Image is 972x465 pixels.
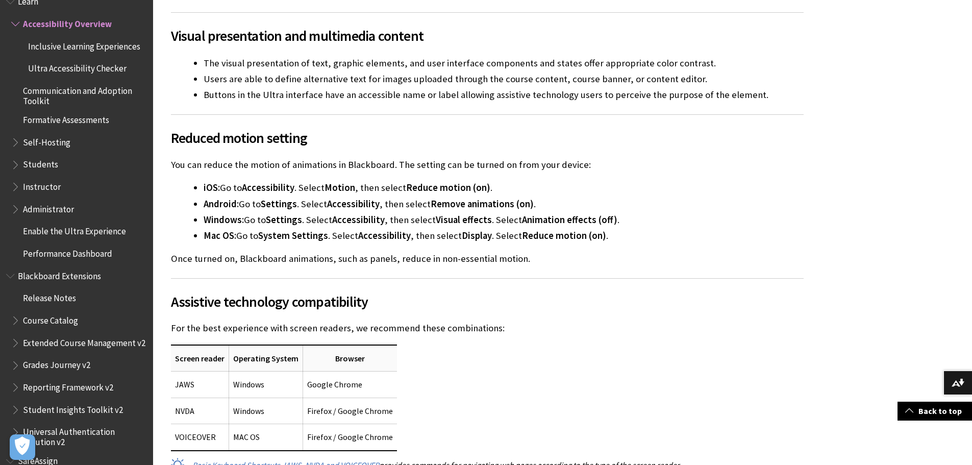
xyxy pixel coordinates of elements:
span: Reduce motion (on) [406,182,490,193]
a: Back to top [898,402,972,421]
span: Students [23,156,58,170]
span: Visual effects [436,214,492,226]
td: NVDA [171,398,229,424]
span: Inclusive Learning Experiences [28,38,140,52]
td: Firefox / Google Chrome [303,424,397,451]
span: Android: [204,198,239,210]
span: Communication and Adoption Toolkit [23,82,146,106]
td: Windows [229,398,303,424]
span: Release Notes [23,290,76,304]
span: Student Insights Toolkit v2 [23,401,123,415]
p: For the best experience with screen readers, we recommend these combinations: [171,322,804,335]
span: Remove animations (on) [431,198,534,210]
li: The visual presentation of text, graphic elements, and user interface components and states offer... [204,56,804,70]
li: Buttons in the Ultra interface have an accessible name or label allowing assistive technology use... [204,88,804,102]
button: Open Preferences [10,434,35,460]
span: Accessibility Overview [23,15,112,29]
td: Firefox / Google Chrome [303,398,397,424]
span: Grades Journey v2 [23,357,90,371]
p: You can reduce the motion of animations in Blackboard. The setting can be turned on from your dev... [171,158,804,172]
span: System Settings [258,230,328,241]
span: Settings [266,214,302,226]
li: Go to . Select , then select . [204,197,804,211]
span: Motion [325,182,355,193]
td: MAC OS [229,424,303,451]
th: Browser [303,345,397,372]
span: Mac OS: [204,230,236,241]
span: Windows: [204,214,244,226]
span: Reduced motion setting [171,127,804,149]
span: Accessibility [332,214,385,226]
td: Windows [229,372,303,398]
span: Administrator [23,201,74,214]
span: Reporting Framework v2 [23,379,113,393]
td: VOICEOVER [171,424,229,451]
li: Go to . Select , then select . Select . [204,229,804,243]
span: Accessibility [358,230,411,241]
td: Google Chrome [303,372,397,398]
span: Ultra Accessibility Checker [28,60,127,74]
span: iOS: [204,182,220,193]
span: Universal Authentication Solution v2 [23,424,146,448]
p: Once turned on, Blackboard animations, such as panels, reduce in non-essential motion. [171,252,804,265]
li: Go to . Select , then select . [204,181,804,195]
li: Users are able to define alternative text for images uploaded through the course content, course ... [204,72,804,86]
span: Visual presentation and multimedia content [171,25,804,46]
span: Accessibility [242,182,294,193]
td: JAWS [171,372,229,398]
li: Go to . Select , then select . Select . [204,213,804,227]
th: Screen reader [171,345,229,372]
span: Extended Course Management v2 [23,334,145,348]
span: Settings [261,198,297,210]
nav: Book outline for Blackboard Extensions [6,267,147,448]
span: Reduce motion (on) [522,230,606,241]
span: Instructor [23,178,61,192]
span: Accessibility [327,198,380,210]
span: Enable the Ultra Experience [23,223,126,237]
span: Performance Dashboard [23,245,112,259]
span: Course Catalog [23,312,78,326]
span: Display [462,230,492,241]
span: Assistive technology compatibility [171,291,804,312]
span: Self-Hosting [23,134,70,148]
span: Formative Assessments [23,111,109,125]
span: Animation effects (off) [522,214,617,226]
span: Blackboard Extensions [18,267,101,281]
th: Operating System [229,345,303,372]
